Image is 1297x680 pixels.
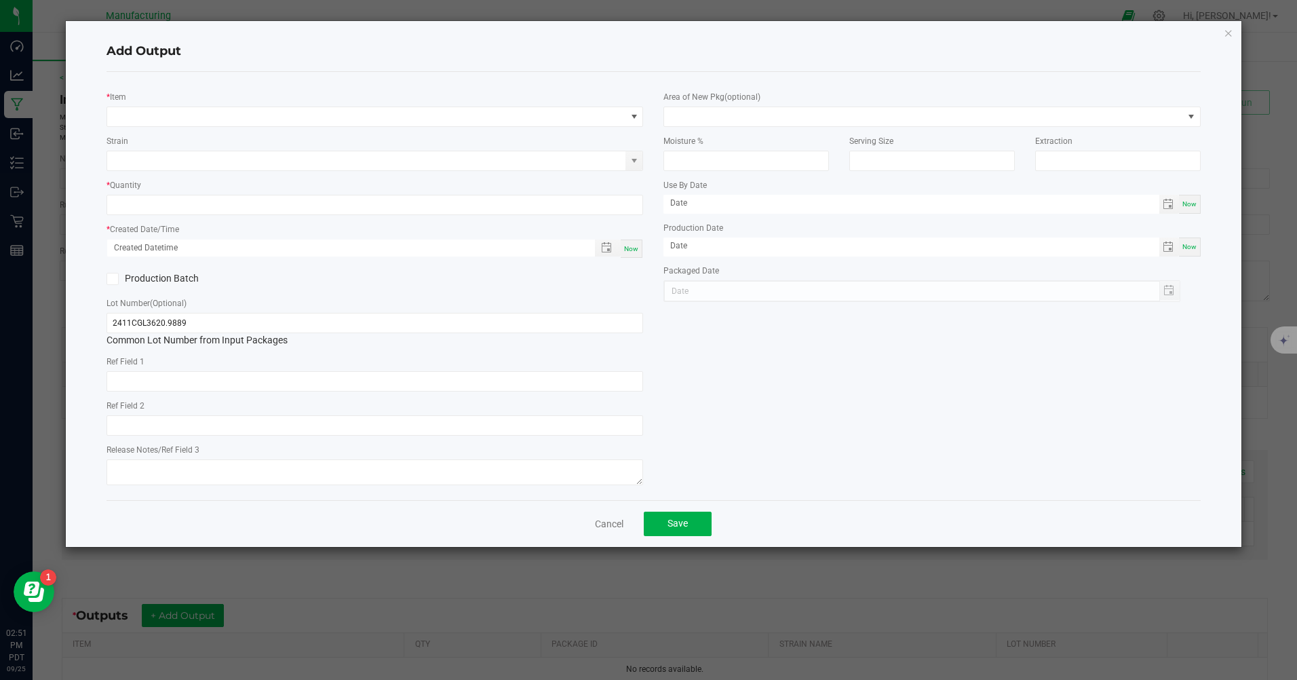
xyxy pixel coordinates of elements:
label: Area of New Pkg [663,91,760,103]
label: Serving Size [849,135,893,147]
span: Toggle calendar [1159,238,1179,257]
span: Toggle calendar [1159,195,1179,214]
label: Production Date [663,222,723,234]
span: Save [667,518,688,529]
h4: Add Output [107,43,1200,60]
span: (optional) [724,92,760,102]
input: Created Datetime [107,240,580,257]
label: Quantity [110,179,141,191]
label: Release Notes/Ref Field 3 [107,444,199,456]
label: Ref Field 2 [107,400,144,412]
label: Created Date/Time [110,223,179,235]
iframe: Resource center [14,571,54,612]
input: Date [663,238,1159,254]
div: Common Lot Number from Input Packages [107,313,643,347]
iframe: Resource center unread badge [40,569,56,586]
input: Date [663,195,1159,212]
label: Lot Number [107,297,187,309]
label: Use By Date [663,179,707,191]
label: Extraction [1035,135,1072,147]
label: Ref Field 1 [107,356,144,368]
label: Production Batch [107,271,365,286]
label: Packaged Date [663,265,719,277]
label: Strain [107,135,128,147]
span: NO DATA FOUND [107,107,643,127]
label: Item [110,91,126,103]
label: Moisture % [663,135,703,147]
span: Now [1182,200,1197,208]
span: Now [1182,243,1197,250]
span: Now [624,245,638,252]
button: Save [644,512,712,536]
span: Toggle popup [595,240,621,257]
span: (Optional) [150,299,187,308]
a: Cancel [595,517,623,531]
